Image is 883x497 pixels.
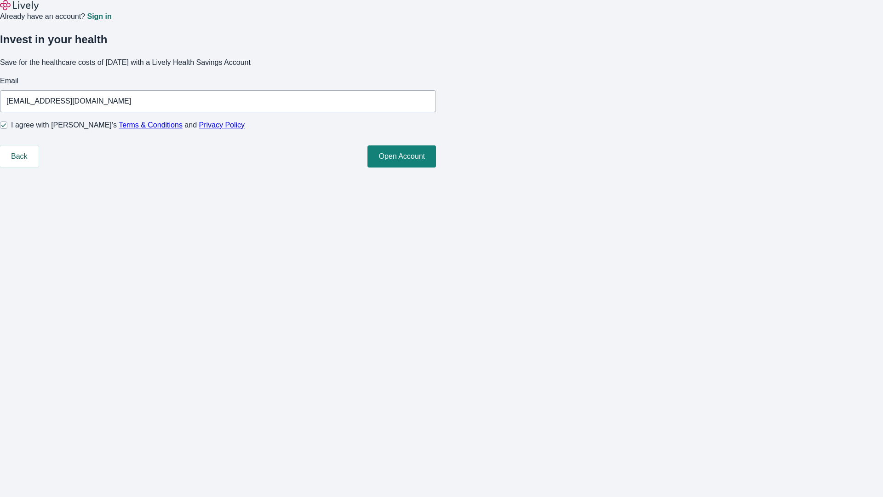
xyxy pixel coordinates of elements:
a: Sign in [87,13,111,20]
span: I agree with [PERSON_NAME]’s and [11,120,245,131]
a: Terms & Conditions [119,121,183,129]
button: Open Account [367,145,436,168]
a: Privacy Policy [199,121,245,129]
